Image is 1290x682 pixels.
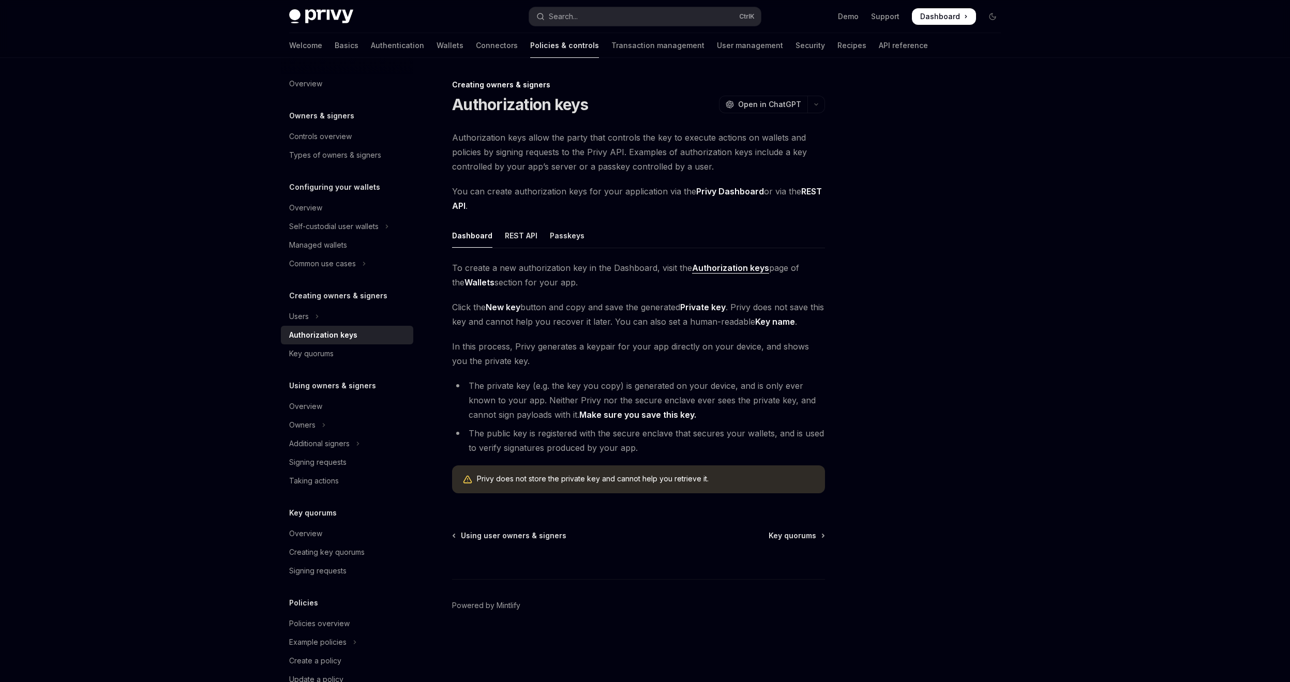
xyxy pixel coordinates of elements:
a: Create a policy [281,651,413,670]
div: Overview [289,400,322,413]
div: Owners [289,419,316,431]
a: Wallets [437,33,463,58]
strong: Make sure you save this key. [579,410,696,420]
button: Toggle dark mode [984,8,1001,25]
a: Demo [838,11,859,22]
div: Example policies [289,636,347,648]
a: Recipes [837,33,866,58]
span: Using user owners & signers [461,531,566,541]
div: Overview [289,202,322,214]
a: Transaction management [611,33,704,58]
a: Dashboard [912,8,976,25]
div: Key quorums [289,347,334,360]
span: Click the button and copy and save the generated . Privy does not save this key and cannot help y... [452,300,825,329]
a: Types of owners & signers [281,146,413,164]
button: Toggle Self-custodial user wallets section [281,217,413,236]
a: Overview [281,524,413,543]
h5: Configuring your wallets [289,181,380,193]
a: Authentication [371,33,424,58]
h5: Policies [289,597,318,609]
span: Ctrl K [739,12,755,21]
button: Open in ChatGPT [719,96,807,113]
a: Key quorums [769,531,824,541]
div: Policies overview [289,617,350,630]
button: Toggle Additional signers section [281,434,413,453]
div: Managed wallets [289,239,347,251]
span: You can create authorization keys for your application via the or via the . [452,184,825,213]
a: Authorization keys [281,326,413,344]
div: Dashboard [452,223,492,248]
div: Controls overview [289,130,352,143]
strong: Wallets [464,277,494,287]
a: Policies overview [281,614,413,633]
div: Create a policy [289,655,341,667]
strong: Authorization keys [692,263,769,273]
a: Powered by Mintlify [452,600,520,611]
a: Overview [281,397,413,416]
a: User management [717,33,783,58]
a: Support [871,11,899,22]
button: Open search [529,7,761,26]
a: Managed wallets [281,236,413,254]
a: Connectors [476,33,518,58]
svg: Warning [462,475,473,485]
div: Types of owners & signers [289,149,381,161]
div: Signing requests [289,456,347,468]
div: Self-custodial user wallets [289,220,379,233]
div: Taking actions [289,475,339,487]
div: Signing requests [289,565,347,577]
div: Search... [549,10,578,23]
a: Basics [335,33,358,58]
span: Authorization keys allow the party that controls the key to execute actions on wallets and polici... [452,130,825,174]
span: Key quorums [769,531,816,541]
button: Toggle Example policies section [281,633,413,651]
div: Common use cases [289,257,356,270]
div: Creating owners & signers [452,80,825,90]
a: Policies & controls [530,33,599,58]
a: Key quorums [281,344,413,363]
a: Overview [281,74,413,93]
h5: Using owners & signers [289,380,376,392]
h5: Owners & signers [289,110,354,122]
a: Signing requests [281,453,413,472]
div: Creating key quorums [289,546,365,558]
div: REST API [505,223,537,248]
span: Dashboard [920,11,960,22]
a: Welcome [289,33,322,58]
li: The public key is registered with the secure enclave that secures your wallets, and is used to ve... [452,426,825,455]
span: Privy does not store the private key and cannot help you retrieve it. [477,474,815,484]
div: Authorization keys [289,329,357,341]
a: Overview [281,199,413,217]
div: Additional signers [289,437,350,450]
a: Controls overview [281,127,413,146]
a: Creating key quorums [281,543,413,562]
strong: New key [486,302,520,312]
a: Security [796,33,825,58]
div: Overview [289,527,322,540]
div: Users [289,310,309,323]
a: Signing requests [281,562,413,580]
span: In this process, Privy generates a keypair for your app directly on your device, and shows you th... [452,339,825,368]
div: Passkeys [550,223,584,248]
a: API reference [879,33,928,58]
a: Using user owners & signers [453,531,566,541]
a: Taking actions [281,472,413,490]
h5: Creating owners & signers [289,290,387,302]
strong: Privy Dashboard [696,186,764,196]
strong: Private key [680,302,726,312]
button: Toggle Users section [281,307,413,326]
h5: Key quorums [289,507,337,519]
div: Overview [289,78,322,90]
a: Authorization keys [692,263,769,274]
h1: Authorization keys [452,95,589,114]
li: The private key (e.g. the key you copy) is generated on your device, and is only ever known to yo... [452,378,825,422]
span: Open in ChatGPT [738,99,801,110]
strong: Key name [755,316,795,327]
button: Toggle Owners section [281,416,413,434]
img: dark logo [289,9,353,24]
span: To create a new authorization key in the Dashboard, visit the page of the section for your app. [452,261,825,290]
button: Toggle Common use cases section [281,254,413,273]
